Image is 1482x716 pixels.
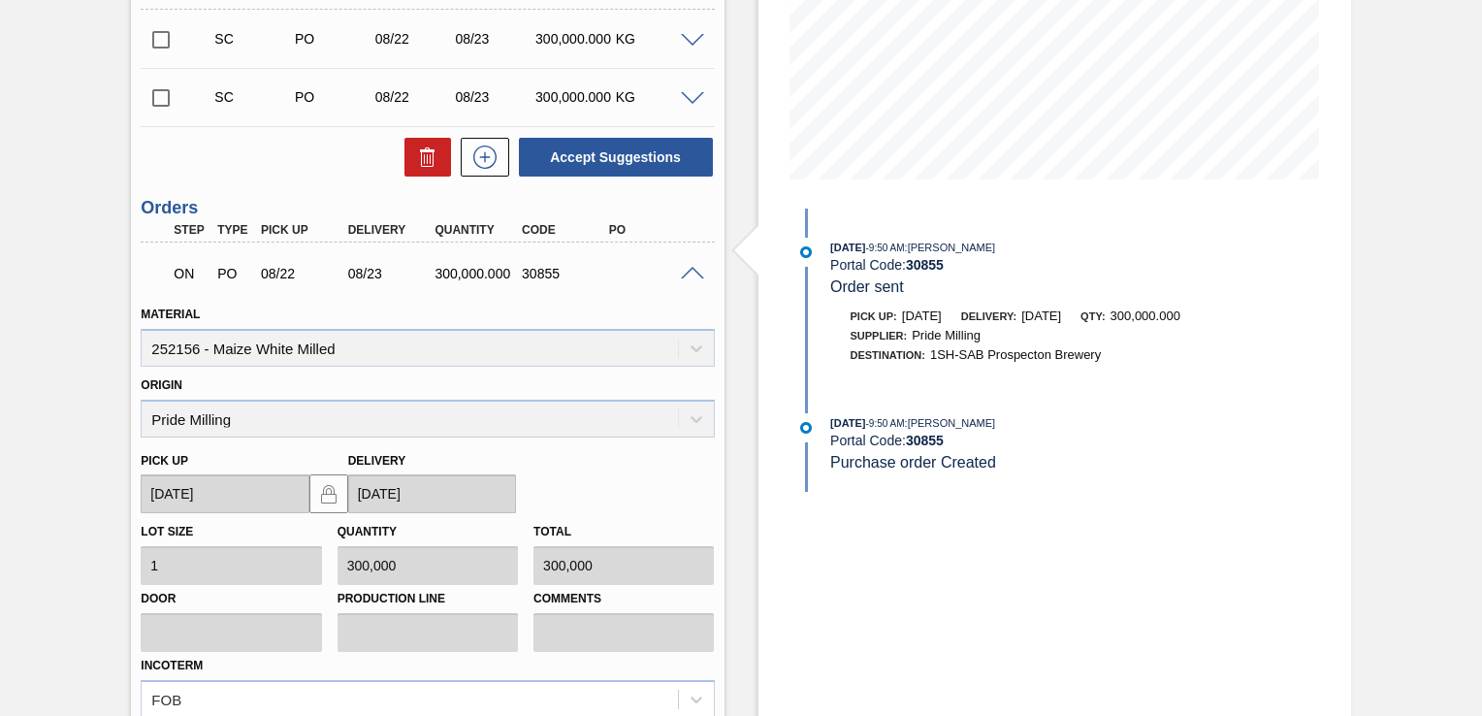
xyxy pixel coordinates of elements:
span: Supplier: [851,330,908,342]
div: 08/22/2025 [370,89,458,105]
div: Portal Code: [830,433,1291,448]
div: Quantity [430,223,525,237]
span: [DATE] [830,242,865,253]
input: mm/dd/yyyy [141,474,308,513]
div: New suggestion [451,138,509,177]
div: FOB [151,691,181,707]
div: Type [212,223,256,237]
button: locked [309,474,348,513]
div: Negotiating Order [169,252,212,295]
span: : [PERSON_NAME] [905,242,996,253]
span: Qty: [1080,310,1105,322]
span: 300,000.000 [1111,309,1180,323]
span: 1SH-SAB Prospecton Brewery [930,347,1101,362]
label: Total [533,525,571,538]
div: KG [611,89,698,105]
div: Accept Suggestions [509,136,715,179]
button: Accept Suggestions [519,138,713,177]
div: Delivery [343,223,438,237]
label: Door [141,585,321,613]
span: - 9:50 AM [866,243,905,253]
div: Portal Code: [830,257,1291,273]
label: Material [141,308,200,321]
label: Production Line [338,585,518,613]
span: Delivery: [961,310,1016,322]
strong: 30855 [906,257,944,273]
label: Incoterm [141,659,203,672]
span: : [PERSON_NAME] [905,417,996,429]
div: Delete Suggestions [395,138,451,177]
label: Origin [141,378,182,392]
div: 30855 [517,266,612,281]
span: - 9:50 AM [866,418,905,429]
strong: 30855 [906,433,944,448]
label: Lot size [141,525,193,538]
span: [DATE] [1021,309,1061,323]
div: 300,000.000 [531,31,618,47]
div: 08/23/2025 [450,89,537,105]
label: Pick up [141,454,188,468]
div: Pick up [256,223,351,237]
div: 08/23/2025 [343,266,438,281]
span: Pride Milling [912,328,981,342]
span: Destination: [851,349,925,361]
div: 08/22/2025 [256,266,351,281]
span: Purchase order Created [830,454,996,471]
img: atual [800,422,812,434]
label: Quantity [338,525,397,538]
div: 08/23/2025 [450,31,537,47]
div: Purchase order [212,266,256,281]
div: 08/22/2025 [370,31,458,47]
div: Step [169,223,212,237]
label: Comments [533,585,714,613]
div: Purchase order [290,31,377,47]
div: 300,000.000 [430,266,525,281]
img: locked [317,482,340,505]
div: KG [611,31,698,47]
span: [DATE] [902,309,942,323]
div: Purchase order [290,89,377,105]
span: Order sent [830,278,904,295]
div: Suggestion Created [209,31,297,47]
img: atual [800,246,812,258]
p: ON [174,266,208,281]
span: Pick up: [851,310,897,322]
div: Code [517,223,612,237]
label: Delivery [348,454,406,468]
span: [DATE] [830,417,865,429]
input: mm/dd/yyyy [348,474,516,513]
div: 300,000.000 [531,89,618,105]
div: PO [604,223,699,237]
h3: Orders [141,198,714,218]
div: Suggestion Created [209,89,297,105]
